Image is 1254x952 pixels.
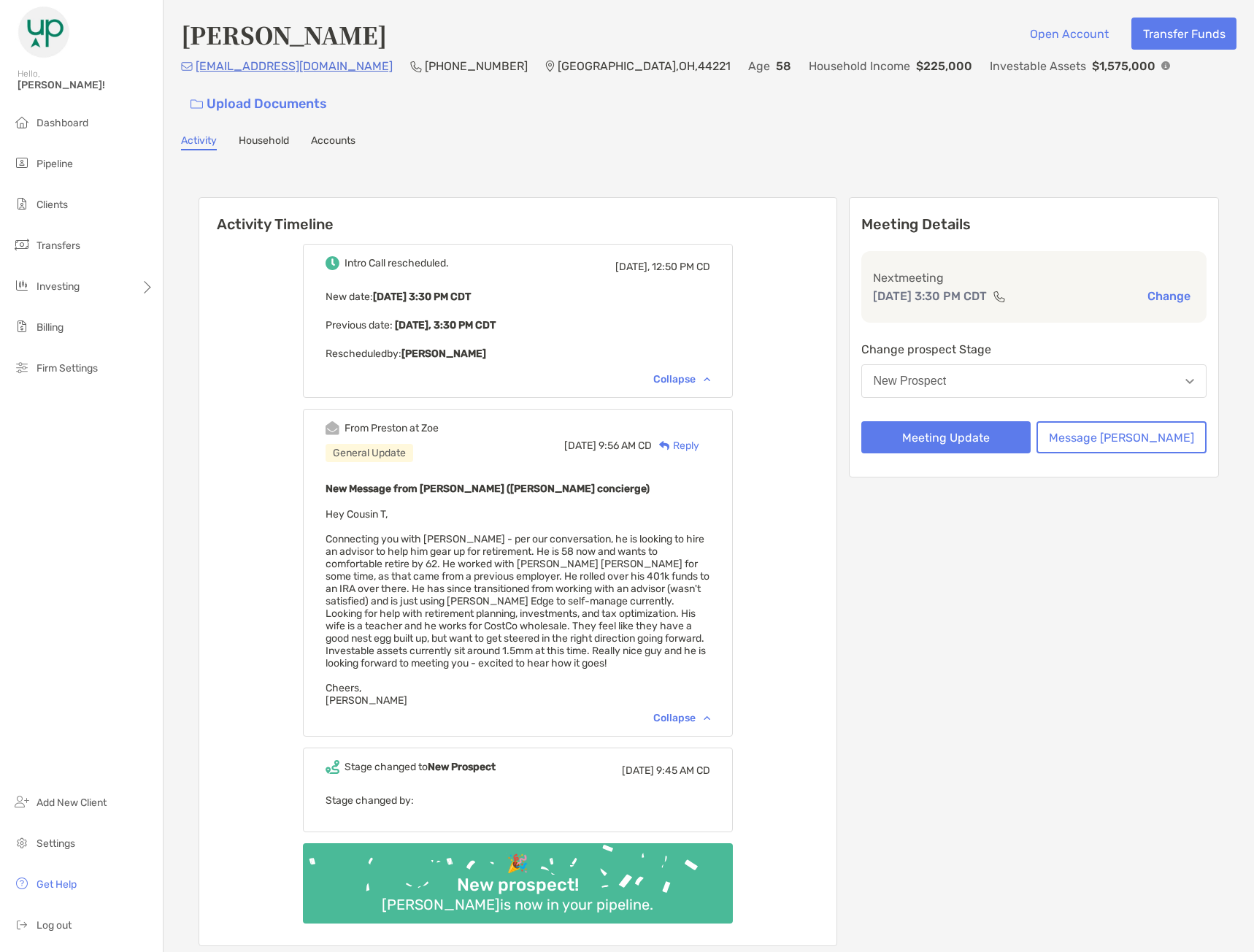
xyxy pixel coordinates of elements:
[326,345,710,363] p: Rescheduled by:
[861,421,1031,453] button: Meeting Update
[239,134,289,150] a: Household
[653,373,710,385] div: Collapse
[345,257,449,269] div: Intro Call rescheduled.
[191,99,203,110] img: button icon
[36,321,64,334] span: Billing
[615,261,650,273] span: [DATE],
[13,154,31,172] img: pipeline icon
[545,61,555,72] img: Location Icon
[196,57,393,75] p: [EMAIL_ADDRESS][DOMAIN_NAME]
[181,62,193,71] img: Email Icon
[1161,61,1170,70] img: Info Icon
[13,277,31,294] img: investing icon
[451,875,585,896] div: New prospect!
[13,358,31,376] img: firm-settings icon
[13,318,31,335] img: billing icon
[1131,18,1236,50] button: Transfer Funds
[13,915,31,933] img: logout icon
[652,438,699,453] div: Reply
[326,256,339,270] img: Event icon
[401,348,486,360] b: [PERSON_NAME]
[303,843,733,911] img: Confetti
[393,319,496,331] b: [DATE], 3:30 PM CDT
[326,791,710,810] p: Stage changed by:
[993,291,1006,302] img: communication type
[656,764,710,777] span: 9:45 AM CD
[809,57,910,75] p: Household Income
[861,340,1207,358] p: Change prospect Stage
[13,875,31,892] img: get-help icon
[36,362,98,375] span: Firm Settings
[36,280,80,293] span: Investing
[652,261,710,273] span: 12:50 PM CD
[326,421,339,435] img: Event icon
[599,439,652,452] span: 9:56 AM CD
[558,57,731,75] p: [GEOGRAPHIC_DATA] , OH , 44221
[345,761,496,773] div: Stage changed to
[326,508,709,707] span: Hey Cousin T, Connecting you with [PERSON_NAME] - per our conversation, he is looking to hire an ...
[990,57,1086,75] p: Investable Assets
[659,441,670,450] img: Reply icon
[181,134,217,150] a: Activity
[345,422,439,434] div: From Preston at Zoe
[704,715,710,720] img: Chevron icon
[874,375,947,388] div: New Prospect
[13,236,31,253] img: transfers icon
[653,712,710,724] div: Collapse
[199,198,836,233] h6: Activity Timeline
[376,896,659,913] div: [PERSON_NAME] is now in your pipeline.
[861,215,1207,234] p: Meeting Details
[326,316,710,334] p: Previous date:
[326,760,339,774] img: Event icon
[704,377,710,381] img: Chevron icon
[13,834,31,851] img: settings icon
[36,837,75,850] span: Settings
[410,61,422,72] img: Phone Icon
[622,764,654,777] span: [DATE]
[36,796,107,809] span: Add New Client
[326,444,413,462] div: General Update
[181,18,387,51] h4: [PERSON_NAME]
[873,269,1196,287] p: Next meeting
[36,919,72,932] span: Log out
[1036,421,1207,453] button: Message [PERSON_NAME]
[861,364,1207,398] button: New Prospect
[13,195,31,212] img: clients icon
[311,134,355,150] a: Accounts
[13,793,31,810] img: add_new_client icon
[36,199,68,211] span: Clients
[1185,379,1194,384] img: Open dropdown arrow
[501,853,534,875] div: 🎉
[373,291,471,303] b: [DATE] 3:30 PM CDT
[36,239,80,252] span: Transfers
[36,117,88,129] span: Dashboard
[36,158,73,170] span: Pipeline
[564,439,596,452] span: [DATE]
[1092,57,1155,75] p: $1,575,000
[748,57,770,75] p: Age
[326,288,710,306] p: New date :
[13,113,31,131] img: dashboard icon
[776,57,791,75] p: 58
[425,57,528,75] p: [PHONE_NUMBER]
[36,878,77,891] span: Get Help
[916,57,972,75] p: $225,000
[1018,18,1120,50] button: Open Account
[1143,288,1195,304] button: Change
[428,761,496,773] b: New Prospect
[18,6,70,58] img: Zoe Logo
[181,88,336,120] a: Upload Documents
[326,483,650,495] b: New Message from [PERSON_NAME] ([PERSON_NAME] concierge)
[873,287,987,305] p: [DATE] 3:30 PM CDT
[18,79,154,91] span: [PERSON_NAME]!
